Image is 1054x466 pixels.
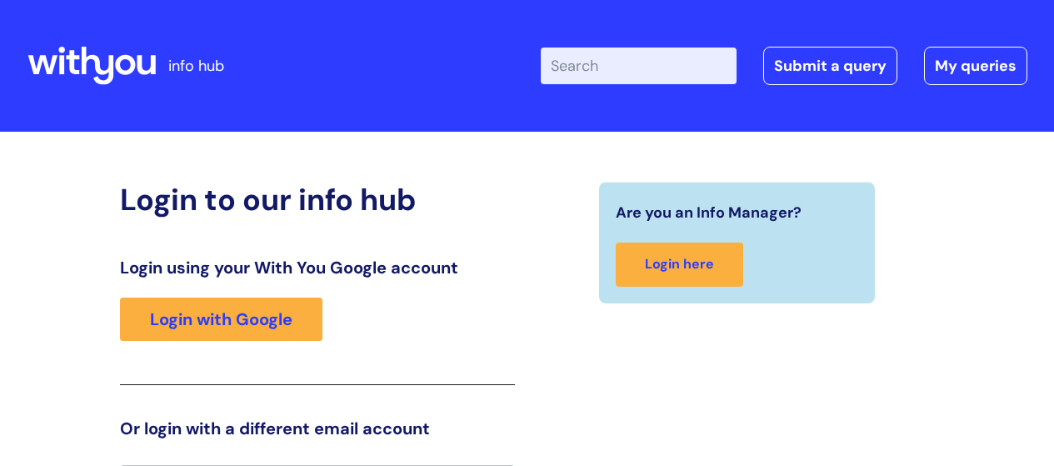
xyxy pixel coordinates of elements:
[120,258,515,278] h3: Login using your With You Google account
[541,48,737,84] input: Search
[120,182,515,218] h2: Login to our info hub
[616,243,743,287] a: Login here
[168,53,224,79] p: info hub
[120,298,322,341] a: Login with Google
[763,47,897,85] a: Submit a query
[120,418,515,438] h3: Or login with a different email account
[924,47,1027,85] a: My queries
[616,199,802,226] span: Are you an Info Manager?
